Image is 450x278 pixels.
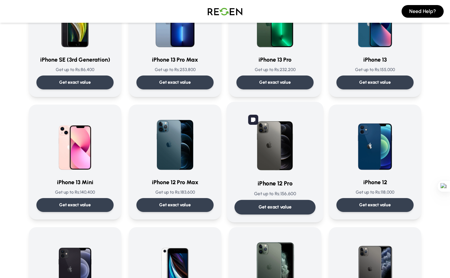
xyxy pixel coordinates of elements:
[36,178,114,187] h3: iPhone 13 Mini
[36,67,114,73] p: Get up to Rs: 86,400
[336,189,414,196] p: Get up to Rs: 118,000
[243,110,307,173] img: iPhone 12 Pro
[159,202,191,208] p: Get exact value
[136,178,214,187] h3: iPhone 12 Pro Max
[336,55,414,64] h3: iPhone 13
[136,189,214,196] p: Get up to Rs: 183,600
[259,79,291,86] p: Get exact value
[234,179,316,188] h3: iPhone 12 Pro
[336,178,414,187] h3: iPhone 12
[136,67,214,73] p: Get up to Rs: 253,800
[159,79,191,86] p: Get exact value
[45,112,105,173] img: iPhone 13 Mini
[59,202,91,208] p: Get exact value
[236,55,314,64] h3: iPhone 13 Pro
[236,67,314,73] p: Get up to Rs: 232,200
[36,189,114,196] p: Get up to Rs: 140,400
[359,79,391,86] p: Get exact value
[145,112,205,173] img: iPhone 12 Pro Max
[36,55,114,64] h3: iPhone SE (3rd Generation)
[359,202,391,208] p: Get exact value
[234,190,316,197] p: Get up to Rs: 156,600
[402,5,444,18] button: Need Help?
[203,3,247,20] img: Logo
[259,204,292,210] p: Get exact value
[345,112,405,173] img: iPhone 12
[136,55,214,64] h3: iPhone 13 Pro Max
[336,67,414,73] p: Get up to Rs: 155,000
[59,79,91,86] p: Get exact value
